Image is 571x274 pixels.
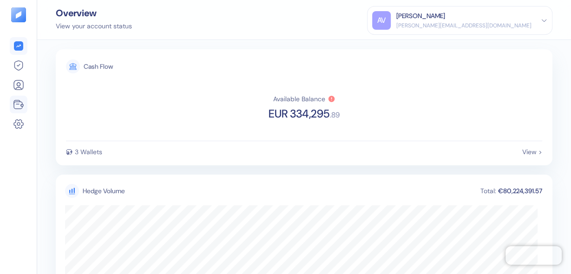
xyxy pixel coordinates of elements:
[269,108,330,119] span: EUR 334,295
[479,188,497,194] div: Total:
[372,11,391,30] div: AV
[497,188,543,194] div: €80,224,391.57
[10,79,27,91] a: Customers
[273,95,335,103] button: Available Balance
[10,99,27,110] a: Wallets
[56,8,132,18] div: Overview
[505,246,562,265] iframe: Chatra live chat
[522,149,542,155] div: View >
[396,11,445,21] div: [PERSON_NAME]
[10,40,27,52] a: Overview
[330,111,340,119] span: . 89
[396,21,532,30] div: [PERSON_NAME][EMAIL_ADDRESS][DOMAIN_NAME]
[83,186,125,196] div: Hedge Volume
[11,7,26,22] img: logo-tablet-V2.svg
[273,96,325,102] div: Available Balance
[10,118,27,130] a: Settings
[56,21,132,31] div: View your account status
[10,60,27,71] a: Hedges
[75,149,102,155] div: 3 Wallets
[84,63,113,70] div: Cash Flow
